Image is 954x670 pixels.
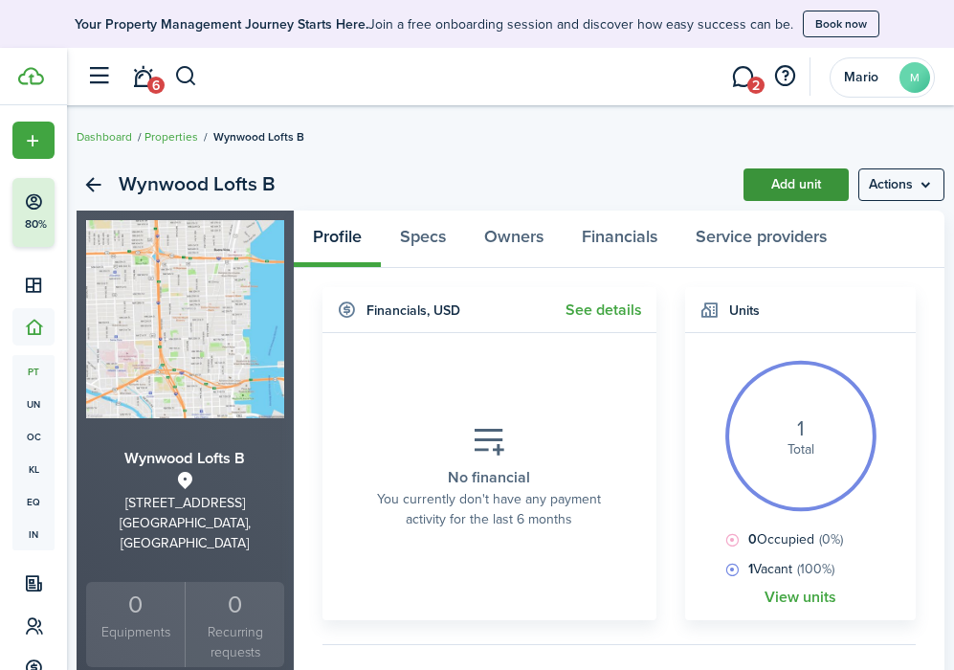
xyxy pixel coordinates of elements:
[86,493,284,513] div: [STREET_ADDRESS]
[12,122,55,159] button: Open menu
[86,513,284,553] div: [GEOGRAPHIC_DATA], [GEOGRAPHIC_DATA]
[381,211,465,267] a: Specs
[858,168,944,201] button: Open menu
[819,529,843,549] span: (0%)
[75,14,368,34] b: Your Property Management Journey Starts Here.
[24,216,48,233] p: 80%
[797,418,804,439] i: 1
[12,388,55,420] a: un
[86,220,284,418] img: Property avatar
[124,53,161,101] a: Notifications
[566,301,642,319] a: See details
[797,559,834,579] span: (100%)
[190,622,278,662] small: Recurring requests
[12,485,55,518] a: eq
[677,211,846,267] a: Service providers
[91,587,180,623] div: 0
[119,168,276,201] h2: Wynwood Lofts B
[563,211,677,267] a: Financials
[743,559,834,579] span: Vacant
[12,453,55,485] a: kl
[803,11,879,37] button: Book now
[724,53,761,101] a: Messaging
[213,128,304,145] span: Wynwood Lofts B
[12,355,55,388] a: pt
[788,439,814,459] span: Total
[748,529,757,549] b: 0
[18,67,44,85] img: TenantCloud
[77,168,109,201] a: Back
[12,420,55,453] a: oc
[858,168,944,201] menu-btn: Actions
[86,447,284,471] h3: Wynwood Lofts B
[844,71,892,84] span: Mario
[748,559,753,579] b: 1
[729,301,760,321] h4: Units
[174,60,198,93] button: Search
[366,301,460,321] h4: Financials , USD
[144,128,198,145] a: Properties
[12,518,55,550] a: in
[86,582,185,668] a: 0Equipments
[80,58,117,95] button: Open sidebar
[743,168,849,201] a: Add unit
[147,77,165,94] span: 6
[768,60,801,93] button: Open resource center
[465,211,563,267] a: Owners
[448,466,530,489] placeholder-title: No financial
[91,622,180,642] small: Equipments
[743,529,843,549] span: Occupied
[77,128,132,145] a: Dashboard
[12,178,171,247] button: 80%
[765,589,836,606] a: View units
[899,62,930,93] avatar-text: M
[747,77,765,94] span: 2
[366,489,613,529] placeholder-description: You currently don't have any payment activity for the last 6 months
[75,14,793,34] p: Join a free onboarding session and discover how easy success can be.
[190,587,278,623] div: 0
[185,582,283,668] a: 0 Recurring requests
